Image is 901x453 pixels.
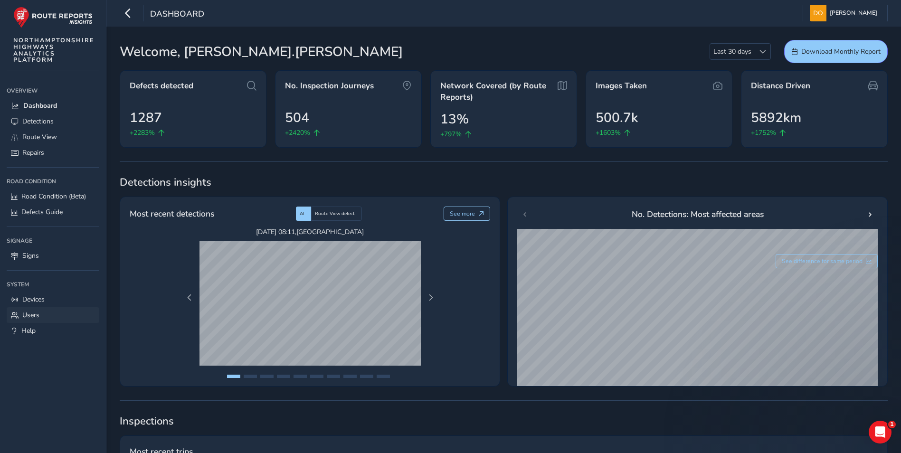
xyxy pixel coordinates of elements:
span: Detections insights [120,175,888,189]
button: Previous Page [183,291,196,304]
span: Signs [22,251,39,260]
span: NORTHAMPTONSHIRE HIGHWAYS ANALYTICS PLATFORM [13,37,95,63]
span: +797% [440,129,462,139]
button: See more [444,207,491,221]
span: 13% [440,109,469,129]
button: Download Monthly Report [784,40,888,63]
span: Defects Guide [21,208,63,217]
img: diamond-layout [810,5,826,21]
a: Detections [7,113,99,129]
span: Defects detected [130,80,193,92]
div: Road Condition [7,174,99,189]
button: Page 4 [277,375,290,378]
a: Signs [7,248,99,264]
span: Network Covered (by Route Reports) [440,80,554,103]
span: Repairs [22,148,44,157]
span: 5892km [751,108,801,128]
span: Images Taken [596,80,647,92]
span: Dashboard [150,8,204,21]
button: Page 5 [294,375,307,378]
button: Page 9 [360,375,373,378]
span: Most recent detections [130,208,214,220]
span: 1287 [130,108,162,128]
a: Route View [7,129,99,145]
div: Route View defect [311,207,362,221]
button: See difference for same period [776,254,878,268]
button: [PERSON_NAME] [810,5,881,21]
a: Help [7,323,99,339]
div: Signage [7,234,99,248]
button: Page 7 [327,375,340,378]
span: AI [300,210,304,217]
span: Help [21,326,36,335]
button: Next Page [424,291,437,304]
span: 1 [888,421,896,428]
span: Route View defect [315,210,355,217]
span: Inspections [120,414,888,428]
span: +1752% [751,128,776,138]
span: +2420% [285,128,310,138]
span: Dashboard [23,101,57,110]
button: Page 2 [244,375,257,378]
span: Last 30 days [710,44,755,59]
span: Distance Driven [751,80,810,92]
button: Page 10 [377,375,390,378]
span: 500.7k [596,108,638,128]
span: Devices [22,295,45,304]
span: Road Condition (Beta) [21,192,86,201]
span: +1603% [596,128,621,138]
a: Repairs [7,145,99,160]
a: Devices [7,292,99,307]
a: Users [7,307,99,323]
span: No. Detections: Most affected areas [632,208,764,220]
span: [DATE] 08:11 , [GEOGRAPHIC_DATA] [199,227,421,236]
a: Defects Guide [7,204,99,220]
button: Page 1 [227,375,240,378]
div: System [7,277,99,292]
span: Detections [22,117,54,126]
span: +2283% [130,128,155,138]
span: 504 [285,108,309,128]
span: Users [22,311,39,320]
div: Overview [7,84,99,98]
span: See difference for same period [782,257,863,265]
div: AI [296,207,311,221]
iframe: Intercom live chat [869,421,892,444]
span: No. Inspection Journeys [285,80,374,92]
button: Page 6 [310,375,323,378]
span: Download Monthly Report [801,47,881,56]
a: Dashboard [7,98,99,113]
button: Page 8 [343,375,357,378]
button: Page 3 [260,375,274,378]
a: Road Condition (Beta) [7,189,99,204]
img: rr logo [13,7,93,28]
span: Welcome, [PERSON_NAME].[PERSON_NAME] [120,42,403,62]
span: See more [450,210,475,217]
span: [PERSON_NAME] [830,5,877,21]
span: Route View [22,132,57,142]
